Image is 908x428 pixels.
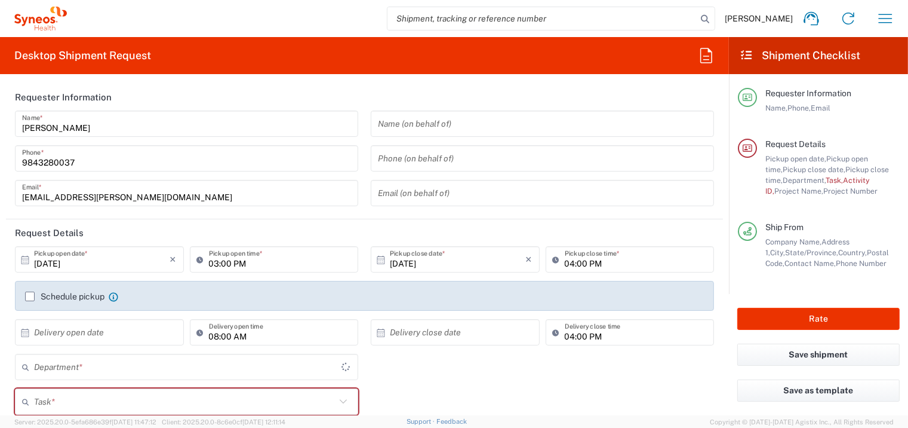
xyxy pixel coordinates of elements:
span: Requester Information [765,88,851,98]
i: × [170,250,177,269]
button: Save as template [737,380,900,402]
span: [PERSON_NAME] [725,13,793,24]
span: Ship From [765,222,804,232]
span: Department, [783,176,826,185]
button: Save shipment [737,344,900,366]
span: Request Details [765,139,826,149]
span: Server: 2025.20.0-5efa686e39f [14,418,156,426]
label: Schedule pickup [25,292,104,301]
span: Country, [838,248,867,257]
button: Rate [737,308,900,330]
span: Contact Name, [784,259,836,268]
span: Client: 2025.20.0-8c6e0cf [162,418,285,426]
span: Pickup close date, [783,165,845,174]
span: Name, [765,103,787,112]
h2: Request Details [15,227,84,239]
span: [DATE] 11:47:12 [112,418,156,426]
span: Email [811,103,830,112]
span: State/Province, [785,248,838,257]
span: Company Name, [765,237,821,246]
span: Phone, [787,103,811,112]
div: This field is required [15,415,358,426]
h2: Requester Information [15,91,112,103]
a: Feedback [436,418,467,425]
span: [DATE] 12:11:14 [242,418,285,426]
h2: Desktop Shipment Request [14,48,151,63]
h2: Shipment Checklist [740,48,860,63]
i: × [526,250,533,269]
span: Pickup open date, [765,154,826,163]
input: Shipment, tracking or reference number [387,7,697,30]
span: Task, [826,176,843,185]
span: City, [770,248,785,257]
span: Phone Number [836,259,887,268]
span: Project Number [823,187,878,195]
span: Copyright © [DATE]-[DATE] Agistix Inc., All Rights Reserved [710,417,894,427]
a: Support [407,418,436,425]
span: Project Name, [774,187,823,195]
